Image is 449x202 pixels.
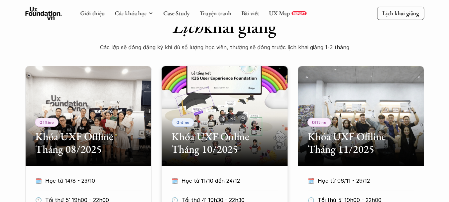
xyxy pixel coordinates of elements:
p: Học từ 11/10 đến 24/12 [181,176,278,186]
a: Truyện tranh [199,9,231,17]
a: Case Study [163,9,189,17]
p: Lịch khai giảng [382,9,419,17]
a: UX Map [269,9,290,17]
p: REPORT [293,11,305,15]
a: Lịch khai giảng [377,7,424,20]
p: Học từ 06/11 - 29/12 [318,176,414,186]
h1: khai giảng [92,16,358,38]
p: 🗓️ [171,176,178,186]
a: Các khóa học [115,9,147,17]
p: Online [176,120,189,124]
p: 🗓️ [35,176,42,186]
p: Các lớp sẽ đóng đăng ký khi đủ số lượng học viên, thường sẽ đóng trước lịch khai giảng 1-3 tháng [92,42,358,52]
h2: Khóa UXF Offline Tháng 11/2025 [308,130,414,156]
p: Học từ 14/8 - 23/10 [45,176,142,186]
a: Giới thiệu [80,9,105,17]
p: 🗓️ [308,176,314,186]
p: Offline [312,120,326,124]
a: Bài viết [241,9,259,17]
p: Offline [40,120,54,124]
h2: Khóa UXF Online Tháng 10/2025 [171,130,278,156]
h2: Khóa UXF Offline Tháng 08/2025 [35,130,142,156]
